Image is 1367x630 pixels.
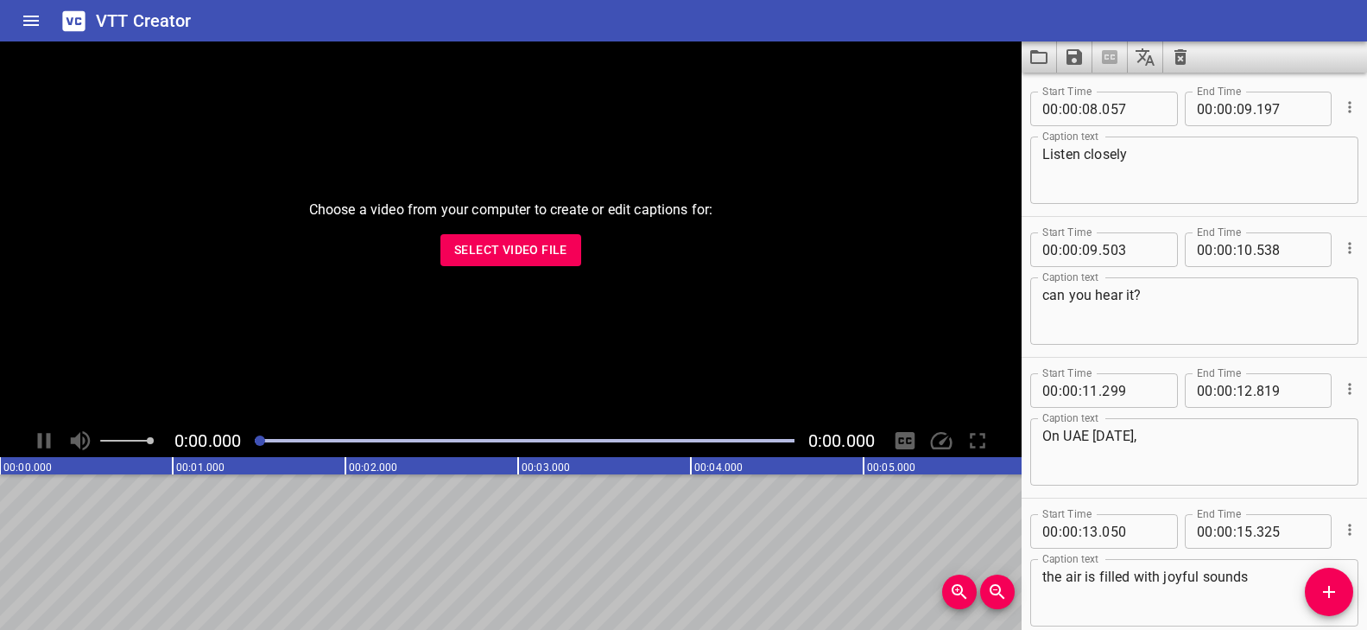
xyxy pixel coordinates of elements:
div: Toggle Full Screen [961,424,994,457]
button: Load captions from file [1022,41,1057,73]
text: 00:05.000 [867,461,915,474]
textarea: On UAE [DATE], [1042,428,1346,477]
button: Add Cue [1305,568,1353,616]
text: 00:02.000 [349,461,397,474]
span: : [1079,92,1082,126]
input: 00 [1197,373,1213,408]
input: 538 [1256,232,1320,267]
span: : [1213,514,1217,549]
input: 050 [1102,514,1165,549]
input: 00 [1062,373,1079,408]
span: : [1059,514,1062,549]
input: 09 [1237,92,1253,126]
span: . [1098,232,1102,267]
input: 819 [1256,373,1320,408]
svg: Load captions from file [1028,47,1049,67]
span: . [1098,92,1102,126]
button: Select Video File [440,234,581,266]
input: 08 [1082,92,1098,126]
span: . [1098,373,1102,408]
span: : [1079,373,1082,408]
input: 09 [1082,232,1098,267]
div: Play progress [255,439,794,442]
input: 00 [1042,514,1059,549]
button: Zoom In [942,575,977,609]
input: 12 [1237,373,1253,408]
input: 15 [1237,514,1253,549]
div: Cue Options [1339,366,1358,411]
span: : [1079,232,1082,267]
span: . [1098,514,1102,549]
div: Cue Options [1339,507,1358,552]
span: . [1253,92,1256,126]
p: Choose a video from your computer to create or edit captions for: [309,200,713,220]
input: 197 [1256,92,1320,126]
input: 503 [1102,232,1165,267]
span: : [1233,92,1237,126]
span: : [1213,92,1217,126]
button: Cue Options [1339,519,1361,541]
span: . [1253,514,1256,549]
span: : [1059,92,1062,126]
input: 00 [1197,514,1213,549]
span: : [1213,373,1217,408]
div: Playback Speed [925,424,958,457]
input: 00 [1062,514,1079,549]
textarea: can you hear it? [1042,287,1346,336]
text: 00:04.000 [694,461,743,474]
input: 13 [1082,514,1098,549]
input: 11 [1082,373,1098,408]
input: 00 [1042,232,1059,267]
input: 00 [1217,514,1233,549]
input: 00 [1197,92,1213,126]
textarea: the air is filled with joyful sounds [1042,569,1346,618]
text: 00:03.000 [522,461,570,474]
span: . [1253,232,1256,267]
input: 10 [1237,232,1253,267]
button: Clear captions [1163,41,1198,73]
button: Zoom Out [980,575,1015,609]
input: 00 [1062,232,1079,267]
text: 00:01.000 [176,461,225,474]
span: : [1079,514,1082,549]
div: Cue Options [1339,85,1358,130]
span: . [1253,373,1256,408]
span: : [1233,232,1237,267]
input: 299 [1102,373,1165,408]
span: Select a video in the pane to the left, then you can automatically extract captions. [1092,41,1128,73]
div: Cue Options [1339,226,1358,270]
h6: VTT Creator [96,7,192,35]
text: 00:00.000 [3,461,52,474]
svg: Translate captions [1135,47,1155,67]
input: 00 [1217,373,1233,408]
span: Select Video File [454,239,567,261]
input: 00 [1197,232,1213,267]
span: Video Duration [808,430,875,451]
span: Current Time [174,430,241,451]
input: 00 [1217,92,1233,126]
button: Translate captions [1128,41,1163,73]
div: Hide/Show Captions [889,424,921,457]
span: : [1233,514,1237,549]
input: 00 [1042,373,1059,408]
button: Cue Options [1339,378,1361,400]
span: : [1213,232,1217,267]
input: 00 [1062,92,1079,126]
input: 00 [1042,92,1059,126]
input: 057 [1102,92,1165,126]
span: : [1059,373,1062,408]
svg: Save captions to file [1064,47,1085,67]
textarea: Listen closely [1042,146,1346,195]
input: 325 [1256,514,1320,549]
button: Cue Options [1339,96,1361,118]
button: Cue Options [1339,237,1361,259]
input: 00 [1217,232,1233,267]
span: : [1233,373,1237,408]
svg: Clear captions [1170,47,1191,67]
button: Save captions to file [1057,41,1092,73]
span: : [1059,232,1062,267]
